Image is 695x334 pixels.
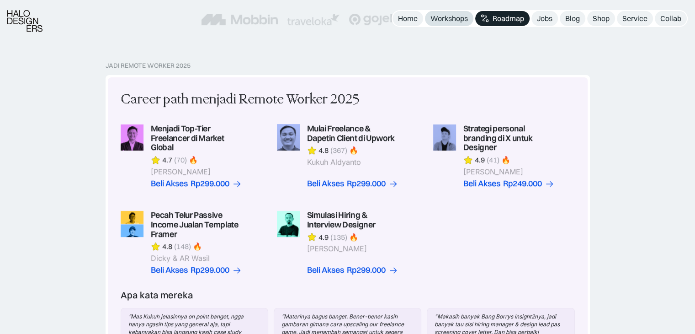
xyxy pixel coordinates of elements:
[475,11,530,26] a: Roadmap
[430,14,468,23] div: Workshops
[398,14,418,23] div: Home
[121,90,359,109] div: Career path menjadi Remote Worker 2025
[622,14,647,23] div: Service
[463,179,554,189] a: Beli AksesRp249.000
[151,265,242,275] a: Beli AksesRp299.000
[463,179,500,189] div: Beli Akses
[531,11,558,26] a: Jobs
[347,179,386,189] div: Rp299.000
[537,14,552,23] div: Jobs
[393,11,423,26] a: Home
[151,179,188,189] div: Beli Akses
[565,14,580,23] div: Blog
[307,179,344,189] div: Beli Akses
[307,179,398,189] a: Beli AksesRp299.000
[560,11,585,26] a: Blog
[151,179,242,189] a: Beli AksesRp299.000
[655,11,687,26] a: Collab
[503,179,542,189] div: Rp249.000
[307,265,398,275] a: Beli AksesRp299.000
[191,179,229,189] div: Rp299.000
[191,265,229,275] div: Rp299.000
[121,290,193,301] div: Apa kata mereka
[587,11,615,26] a: Shop
[593,14,610,23] div: Shop
[106,62,191,70] div: Jadi Remote Worker 2025
[347,265,386,275] div: Rp299.000
[493,14,524,23] div: Roadmap
[617,11,653,26] a: Service
[307,265,344,275] div: Beli Akses
[151,265,188,275] div: Beli Akses
[425,11,473,26] a: Workshops
[660,14,681,23] div: Collab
